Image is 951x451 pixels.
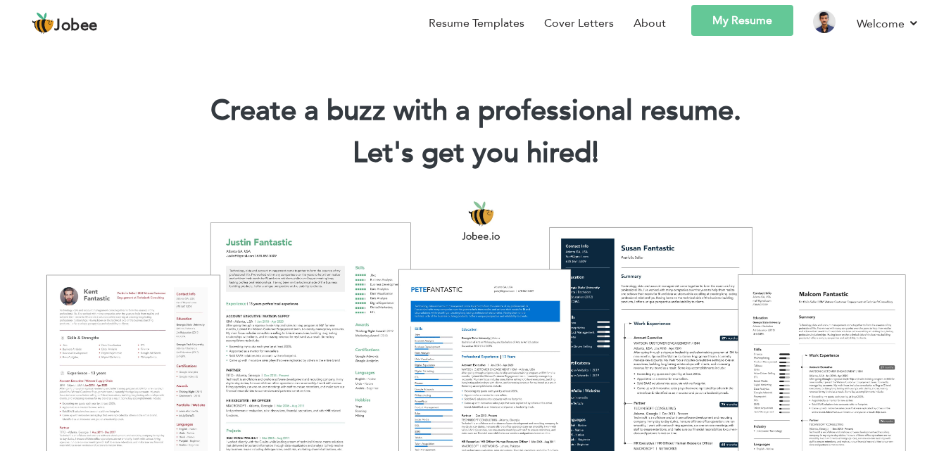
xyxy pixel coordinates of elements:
a: About [634,15,666,32]
h2: Let's [21,135,930,172]
a: Cover Letters [544,15,614,32]
a: My Resume [691,5,793,36]
img: jobee.io [32,12,54,34]
span: get you hired! [422,134,599,172]
img: Profile Img [813,11,836,33]
a: Welcome [857,15,919,32]
a: Jobee [32,12,98,34]
h1: Create a buzz with a professional resume. [21,93,930,129]
a: Resume Templates [429,15,524,32]
span: | [592,134,598,172]
span: Jobee [54,18,98,34]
